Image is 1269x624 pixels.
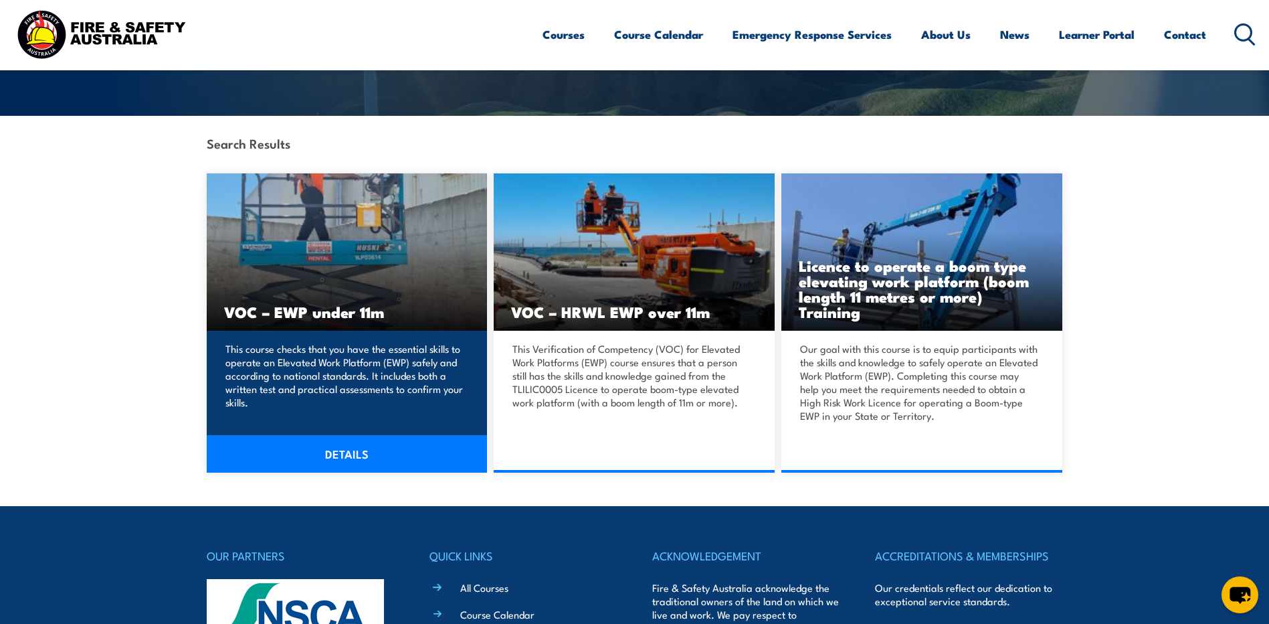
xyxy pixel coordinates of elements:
[224,304,470,319] h3: VOC – EWP under 11m
[614,17,703,52] a: Course Calendar
[460,607,534,621] a: Course Calendar
[875,546,1062,565] h4: ACCREDITATIONS & MEMBERSHIPS
[652,546,840,565] h4: ACKNOWLEDGEMENT
[781,173,1062,331] img: Licence to operate a boom type elevating work platform (boom length 11 metres or more) TRAINING
[781,173,1062,331] a: Licence to operate a boom type elevating work platform (boom length 11 metres or more) Training
[733,17,892,52] a: Emergency Response Services
[1059,17,1135,52] a: Learner Portal
[207,134,290,152] strong: Search Results
[512,342,752,409] p: This Verification of Competency (VOC) for Elevated Work Platforms (EWP) course ensures that a per...
[494,173,775,331] a: VOC – HRWL EWP over 11m
[1222,576,1258,613] button: chat-button
[543,17,585,52] a: Courses
[429,546,617,565] h4: QUICK LINKS
[875,581,1062,608] p: Our credentials reflect our dedication to exceptional service standards.
[511,304,757,319] h3: VOC – HRWL EWP over 11m
[921,17,971,52] a: About Us
[494,173,775,331] img: VOC – HRWL EWP over 11m TRAINING
[207,173,488,331] img: VOC – EWP under 11m
[799,258,1045,319] h3: Licence to operate a boom type elevating work platform (boom length 11 metres or more) Training
[207,435,488,473] a: DETAILS
[1000,17,1030,52] a: News
[460,580,508,595] a: All Courses
[207,546,394,565] h4: OUR PARTNERS
[225,342,465,409] p: This course checks that you have the essential skills to operate an Elevated Work Platform (EWP) ...
[800,342,1040,422] p: Our goal with this course is to equip participants with the skills and knowledge to safely operat...
[1164,17,1206,52] a: Contact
